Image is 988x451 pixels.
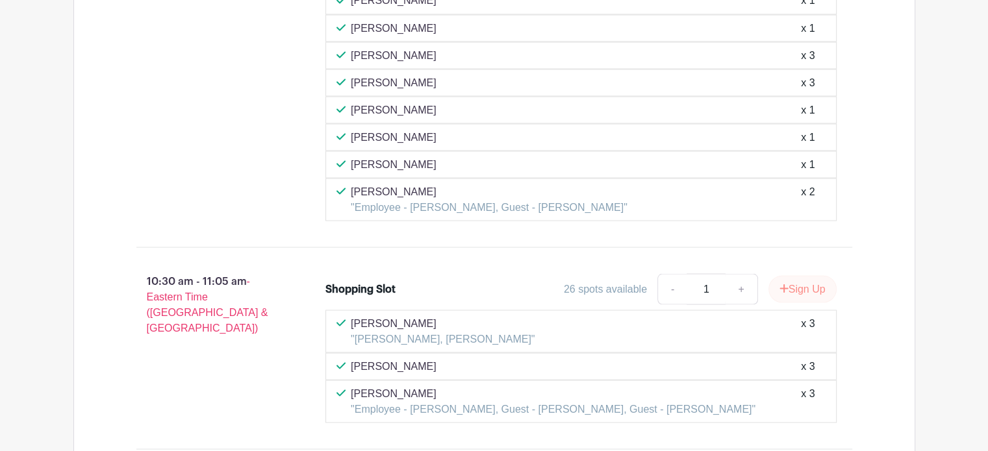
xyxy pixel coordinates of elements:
p: [PERSON_NAME] [351,156,437,172]
p: [PERSON_NAME] [351,184,627,199]
div: x 1 [801,156,815,172]
p: "Employee - [PERSON_NAME], Guest - [PERSON_NAME], Guest - [PERSON_NAME]" [351,401,755,417]
span: - Eastern Time ([GEOGRAPHIC_DATA] & [GEOGRAPHIC_DATA]) [147,275,268,333]
a: - [657,273,687,304]
p: [PERSON_NAME] [351,75,437,90]
p: [PERSON_NAME] [351,20,437,36]
p: "Employee - [PERSON_NAME], Guest - [PERSON_NAME]" [351,199,627,215]
div: x 2 [801,184,815,215]
div: x 3 [801,75,815,90]
div: Shopping Slot [325,281,396,297]
div: x 1 [801,20,815,36]
div: x 3 [801,315,815,347]
p: [PERSON_NAME] [351,129,437,145]
button: Sign Up [768,275,837,302]
p: 10:30 am - 11:05 am [116,268,305,341]
p: [PERSON_NAME] [351,102,437,117]
p: [PERSON_NAME] [351,315,535,331]
div: 26 spots available [564,281,647,297]
div: x 1 [801,102,815,117]
p: [PERSON_NAME] [351,47,437,63]
div: x 3 [801,47,815,63]
p: [PERSON_NAME] [351,385,755,401]
p: "[PERSON_NAME], [PERSON_NAME]" [351,331,535,347]
p: [PERSON_NAME] [351,358,437,374]
div: x 3 [801,385,815,417]
div: x 3 [801,358,815,374]
a: + [725,273,757,304]
div: x 1 [801,129,815,145]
